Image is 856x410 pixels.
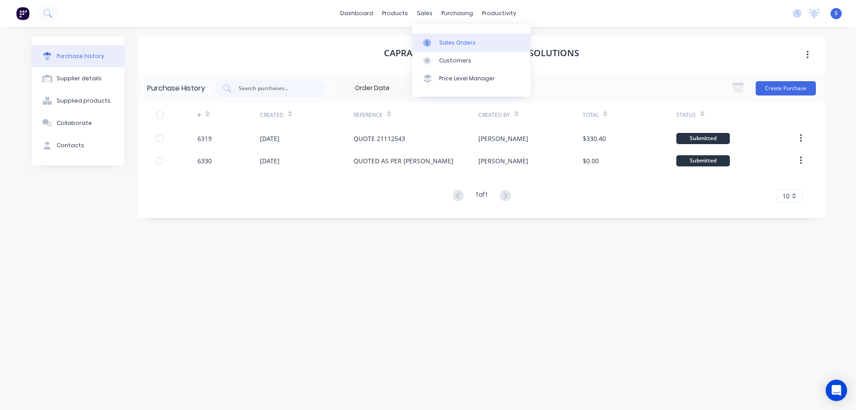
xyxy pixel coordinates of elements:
[412,33,531,51] a: Sales Orders
[198,156,212,166] div: 6330
[354,156,453,166] div: QUOTED AS PER [PERSON_NAME]
[412,70,531,87] a: Price Level Manager
[439,75,495,83] div: Price Level Manager
[57,52,104,60] div: Purchase history
[583,134,606,143] div: $330.40
[238,84,312,93] input: Search purchases...
[57,75,102,83] div: Supplier details
[583,156,599,166] div: $0.00
[336,7,378,20] a: dashboard
[439,57,471,65] div: Customers
[478,156,528,166] div: [PERSON_NAME]
[335,82,410,95] input: Order Date
[835,9,838,17] span: S
[32,112,124,134] button: Collaborate
[32,45,124,67] button: Purchase history
[57,119,92,127] div: Collaborate
[412,7,437,20] div: sales
[439,39,476,47] div: Sales Orders
[676,155,730,166] div: Submitted
[676,133,730,144] div: Submitted
[478,111,510,119] div: Created By
[384,48,579,58] h1: Capral Aluminium Industrial Solutions
[260,156,280,166] div: [DATE]
[583,111,599,119] div: Total
[32,134,124,157] button: Contacts
[198,111,201,119] div: #
[57,97,111,105] div: Supplied products
[477,7,521,20] div: productivity
[354,134,405,143] div: QUOTE 21112543
[16,7,29,20] img: Factory
[260,134,280,143] div: [DATE]
[782,191,790,201] span: 10
[57,141,84,149] div: Contacts
[475,190,488,203] div: 1 of 1
[198,134,212,143] div: 6319
[412,52,531,70] a: Customers
[354,111,383,119] div: Reference
[378,7,412,20] div: products
[147,83,205,94] div: Purchase History
[756,81,816,95] button: Create Purchase
[437,7,477,20] div: purchasing
[826,380,847,401] div: Open Intercom Messenger
[478,134,528,143] div: [PERSON_NAME]
[32,90,124,112] button: Supplied products
[260,111,284,119] div: Created
[32,67,124,90] button: Supplier details
[676,111,696,119] div: Status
